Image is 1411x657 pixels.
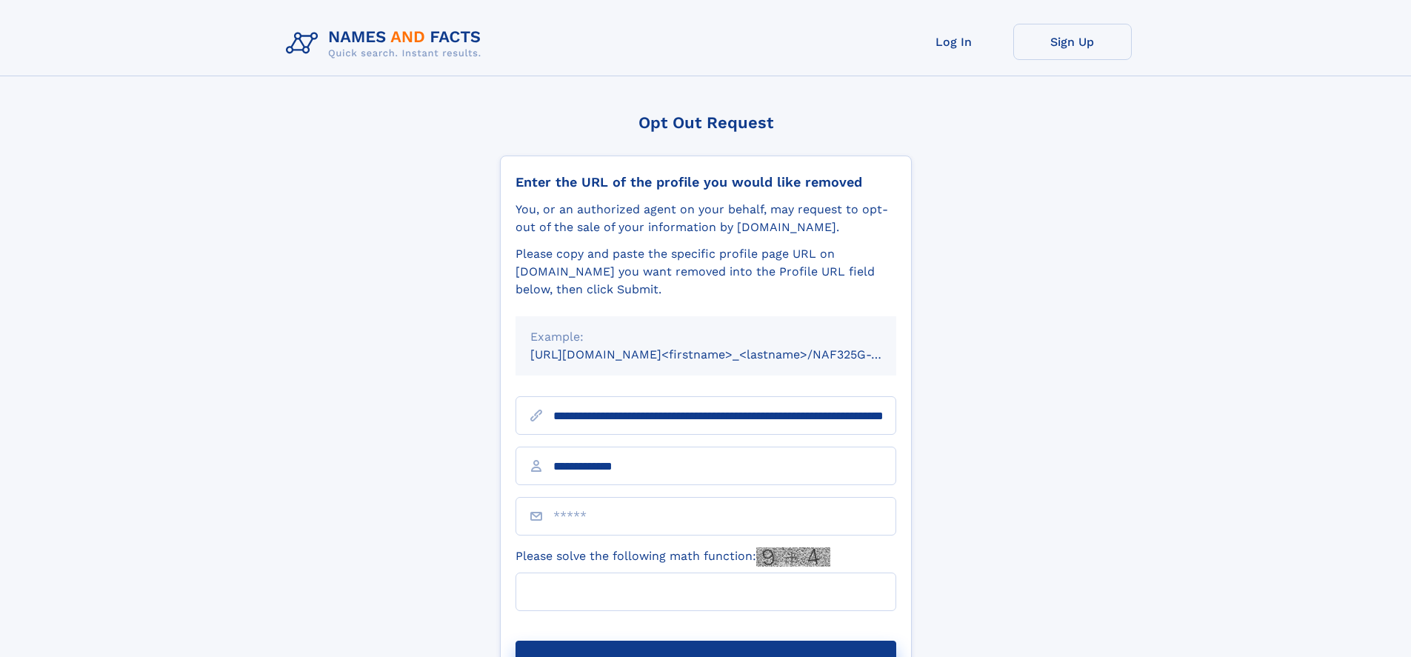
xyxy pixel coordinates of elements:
small: [URL][DOMAIN_NAME]<firstname>_<lastname>/NAF325G-xxxxxxxx [530,347,924,361]
div: Example: [530,328,881,346]
div: You, or an authorized agent on your behalf, may request to opt-out of the sale of your informatio... [516,201,896,236]
div: Enter the URL of the profile you would like removed [516,174,896,190]
img: Logo Names and Facts [280,24,493,64]
div: Opt Out Request [500,113,912,132]
a: Sign Up [1013,24,1132,60]
label: Please solve the following math function: [516,547,830,567]
a: Log In [895,24,1013,60]
div: Please copy and paste the specific profile page URL on [DOMAIN_NAME] you want removed into the Pr... [516,245,896,299]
